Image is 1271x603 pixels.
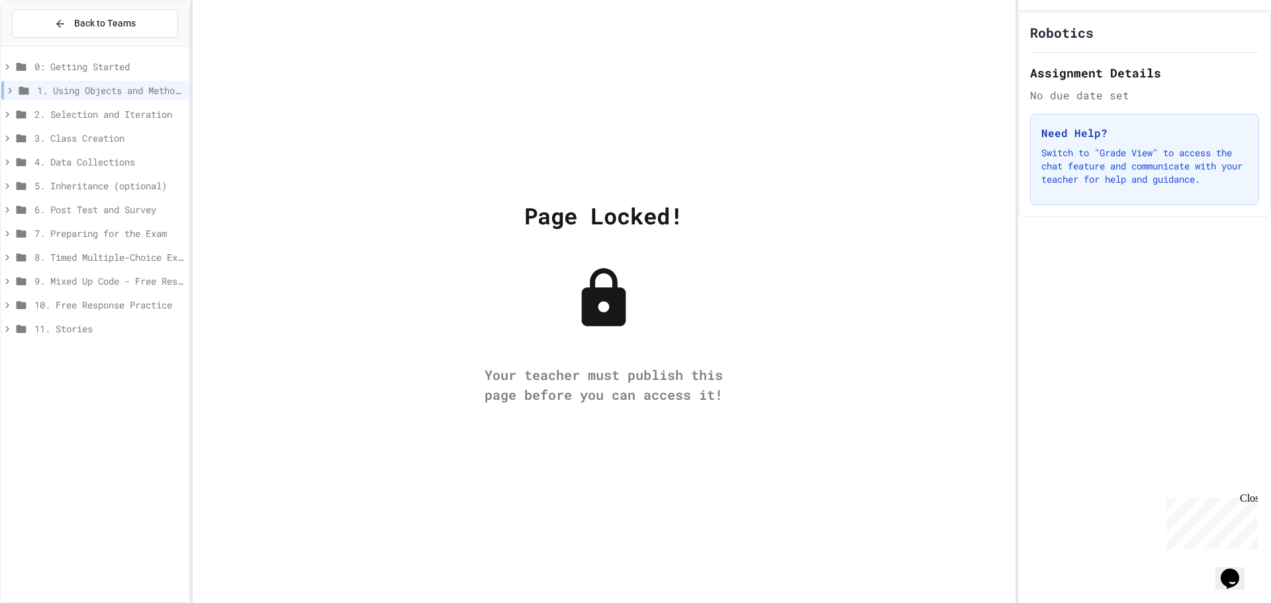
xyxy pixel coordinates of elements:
[12,9,178,38] button: Back to Teams
[34,60,183,73] span: 0: Getting Started
[1041,146,1248,186] p: Switch to "Grade View" to access the chat feature and communicate with your teacher for help and ...
[1030,64,1259,82] h2: Assignment Details
[1215,550,1258,590] iframe: chat widget
[74,17,136,30] span: Back to Teams
[34,226,183,240] span: 7. Preparing for the Exam
[1030,23,1094,42] h1: Robotics
[34,107,183,121] span: 2. Selection and Iteration
[34,322,183,336] span: 11. Stories
[34,298,183,312] span: 10. Free Response Practice
[34,274,183,288] span: 9. Mixed Up Code - Free Response Practice
[1041,125,1248,141] h3: Need Help?
[34,179,183,193] span: 5. Inheritance (optional)
[5,5,91,84] div: Chat with us now!Close
[524,199,683,232] div: Page Locked!
[34,155,183,169] span: 4. Data Collections
[37,83,183,97] span: 1. Using Objects and Methods
[1030,87,1259,103] div: No due date set
[34,203,183,216] span: 6. Post Test and Survey
[1161,492,1258,549] iframe: chat widget
[34,131,183,145] span: 3. Class Creation
[34,250,183,264] span: 8. Timed Multiple-Choice Exams
[471,365,736,404] div: Your teacher must publish this page before you can access it!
